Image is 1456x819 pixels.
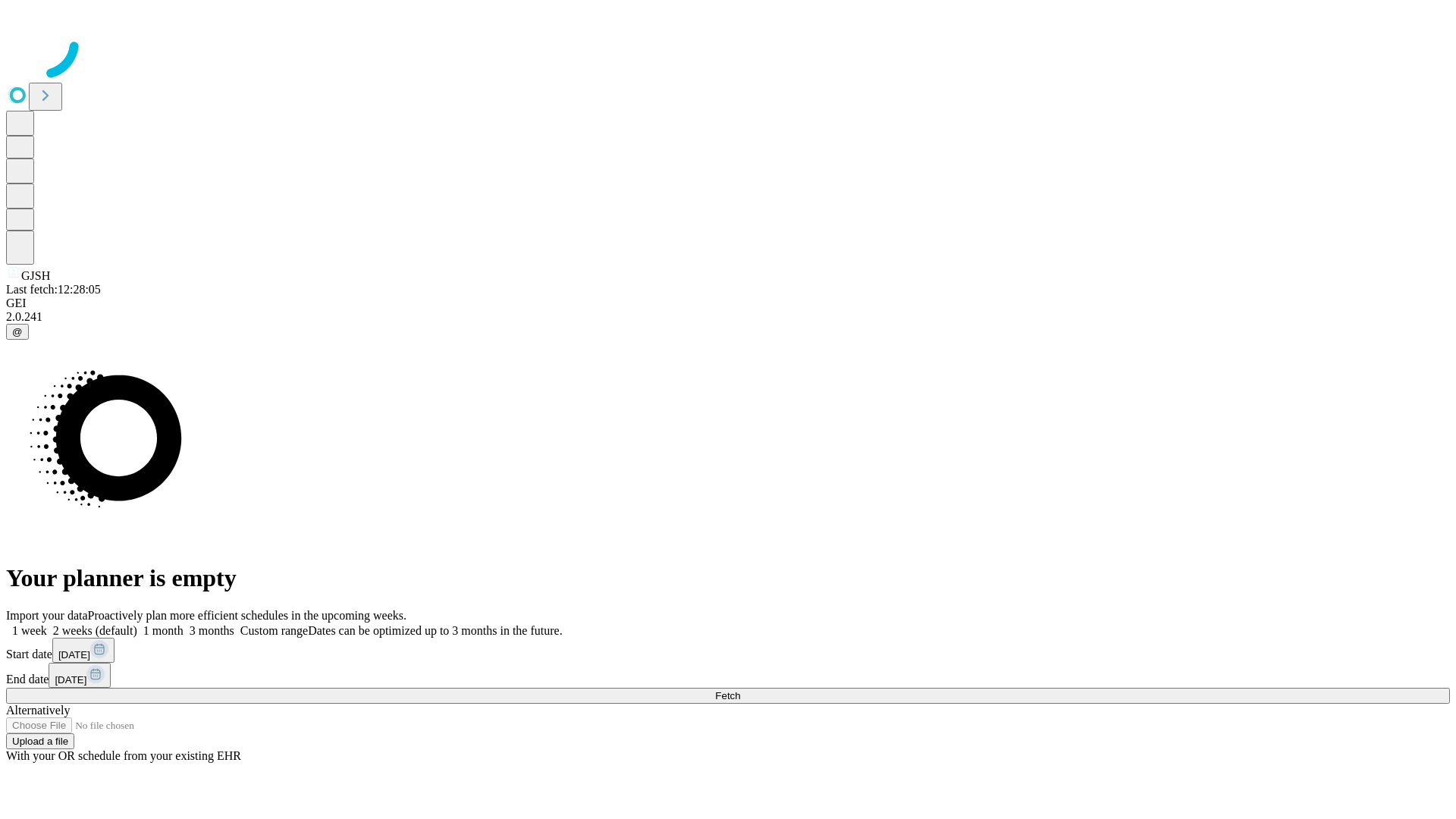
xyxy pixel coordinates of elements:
[6,609,88,622] span: Import your data
[6,733,74,749] button: Upload a file
[6,283,101,296] span: Last fetch: 12:28:05
[53,624,137,637] span: 2 weeks (default)
[6,297,1450,310] div: GEI
[6,310,1450,324] div: 2.0.241
[6,688,1450,704] button: Fetch
[308,624,562,637] span: Dates can be optimized up to 3 months in the future.
[240,624,308,637] span: Custom range
[49,663,111,688] button: [DATE]
[190,624,234,637] span: 3 months
[6,324,29,340] button: @
[6,704,70,717] span: Alternatively
[12,624,47,637] span: 1 week
[52,638,115,663] button: [DATE]
[6,638,1450,663] div: Start date
[12,326,23,337] span: @
[6,663,1450,688] div: End date
[715,690,740,701] span: Fetch
[6,749,241,762] span: With your OR schedule from your existing EHR
[21,269,50,282] span: GJSH
[55,674,86,686] span: [DATE]
[58,649,90,661] span: [DATE]
[88,609,406,622] span: Proactively plan more efficient schedules in the upcoming weeks.
[6,564,1450,592] h1: Your planner is empty
[143,624,184,637] span: 1 month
